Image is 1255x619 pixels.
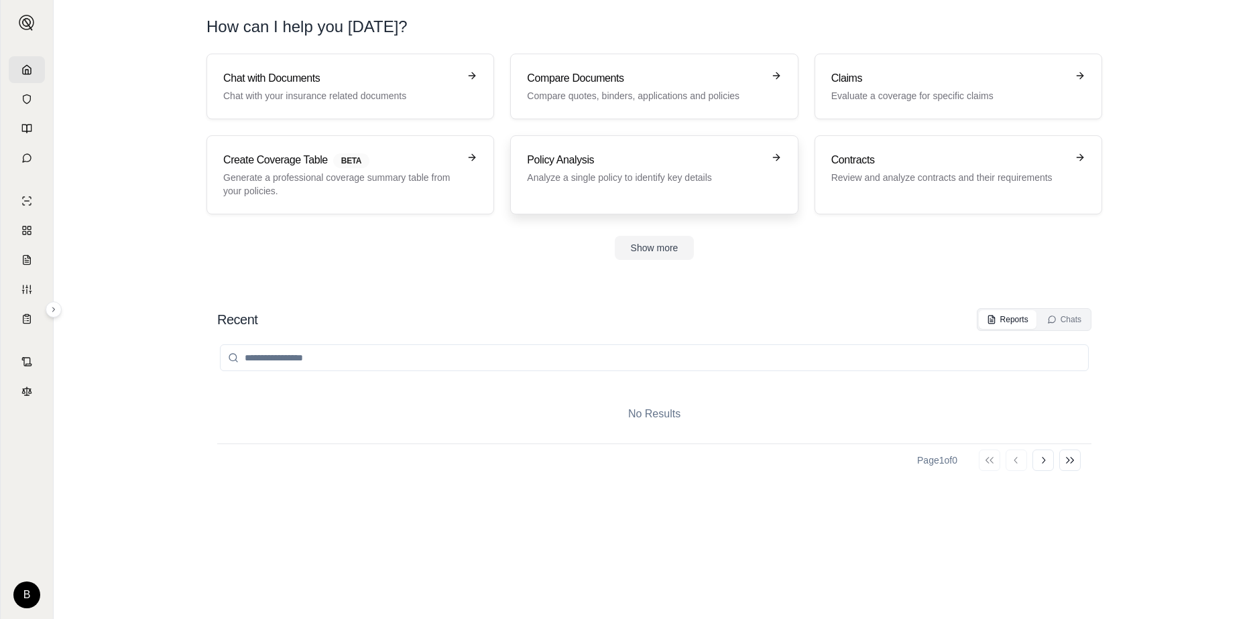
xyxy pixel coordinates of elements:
[223,89,459,102] p: Chat with your insurance related documents
[1047,314,1081,325] div: Chats
[9,86,45,113] a: Documents Vault
[987,314,1028,325] div: Reports
[917,454,957,467] div: Page 1 of 0
[217,385,1091,443] div: No Results
[9,56,45,83] a: Home
[9,305,45,332] a: Coverage Table
[217,310,257,329] h2: Recent
[527,89,762,102] p: Compare quotes, binders, applications and policies
[9,247,45,273] a: Claim Coverage
[206,135,494,214] a: Create Coverage TableBETAGenerate a professional coverage summary table from your policies.
[223,152,459,168] h3: Create Coverage Table
[831,152,1067,168] h3: Contracts
[979,310,1036,329] button: Reports
[527,171,762,184] p: Analyze a single policy to identify key details
[510,135,798,214] a: Policy AnalysisAnalyze a single policy to identify key details
[9,217,45,244] a: Policy Comparisons
[527,152,762,168] h3: Policy Analysis
[9,115,45,142] a: Prompt Library
[1039,310,1089,329] button: Chats
[19,15,35,31] img: Expand sidebar
[510,54,798,119] a: Compare DocumentsCompare quotes, binders, applications and policies
[13,9,40,36] button: Expand sidebar
[831,70,1067,86] h3: Claims
[9,348,45,375] a: Contract Analysis
[333,153,369,168] span: BETA
[9,276,45,303] a: Custom Report
[223,70,459,86] h3: Chat with Documents
[9,378,45,405] a: Legal Search Engine
[223,171,459,198] p: Generate a professional coverage summary table from your policies.
[206,54,494,119] a: Chat with DocumentsChat with your insurance related documents
[831,171,1067,184] p: Review and analyze contracts and their requirements
[615,236,695,260] button: Show more
[13,581,40,608] div: B
[527,70,762,86] h3: Compare Documents
[9,188,45,214] a: Single Policy
[815,135,1102,214] a: ContractsReview and analyze contracts and their requirements
[815,54,1102,119] a: ClaimsEvaluate a coverage for specific claims
[9,145,45,171] a: Chat
[831,89,1067,102] p: Evaluate a coverage for specific claims
[46,301,62,318] button: Expand sidebar
[206,16,1102,38] h1: How can I help you [DATE]?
